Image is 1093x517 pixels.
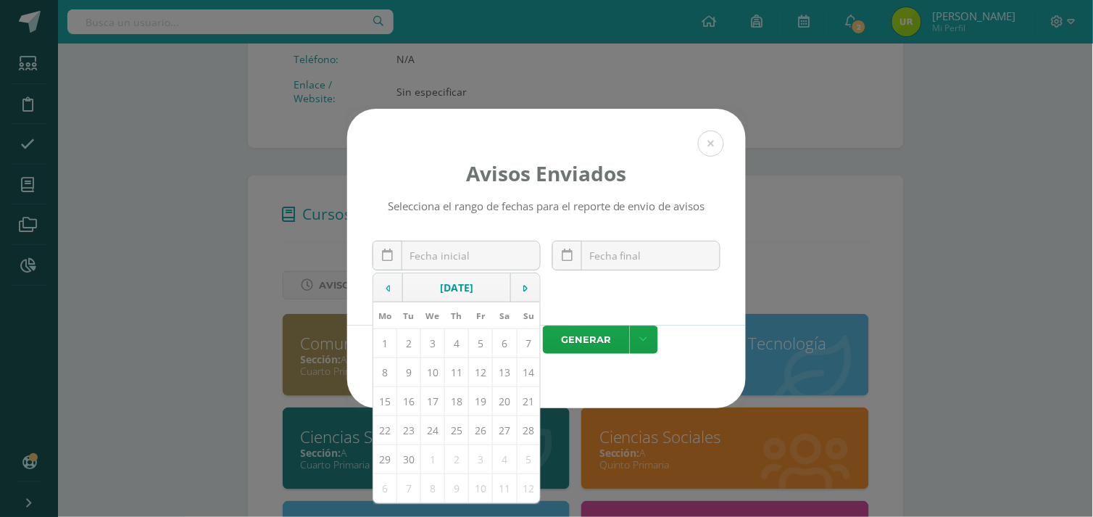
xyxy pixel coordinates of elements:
[397,387,421,416] td: 16
[373,387,397,416] td: 15
[386,282,707,297] div: * Rango máximo: 1 mes
[469,474,493,503] td: 10
[553,241,720,270] input: Fecha final
[403,273,511,302] td: [DATE]
[517,302,541,329] th: Su
[445,474,469,503] td: 9
[397,329,421,358] td: 2
[386,199,707,213] div: Selecciona el rango de fechas para el reporte de envio de avisos
[421,416,445,445] td: 24
[445,445,469,474] td: 2
[469,358,493,387] td: 12
[493,474,517,503] td: 11
[421,358,445,387] td: 10
[421,302,445,329] th: We
[493,358,517,387] td: 13
[373,241,540,270] input: Fecha inicial
[421,474,445,503] td: 8
[493,329,517,358] td: 6
[373,445,397,474] td: 29
[373,329,397,358] td: 1
[445,358,469,387] td: 11
[493,302,517,329] th: Sa
[543,326,630,354] a: Generar
[421,445,445,474] td: 1
[397,358,421,387] td: 9
[397,474,421,503] td: 7
[517,474,541,503] td: 12
[397,445,421,474] td: 30
[373,302,397,329] th: Mo
[445,302,469,329] th: Th
[445,329,469,358] td: 4
[373,416,397,445] td: 22
[493,445,517,474] td: 4
[421,387,445,416] td: 17
[397,302,421,329] th: Tu
[517,387,541,416] td: 21
[517,416,541,445] td: 28
[373,474,397,503] td: 6
[517,358,541,387] td: 14
[469,387,493,416] td: 19
[469,329,493,358] td: 5
[373,358,397,387] td: 8
[517,445,541,474] td: 5
[493,416,517,445] td: 27
[469,302,493,329] th: Fr
[421,329,445,358] td: 3
[397,416,421,445] td: 23
[469,445,493,474] td: 3
[445,387,469,416] td: 18
[445,416,469,445] td: 25
[517,329,541,358] td: 7
[698,131,724,157] button: Close (Esc)
[469,416,493,445] td: 26
[493,387,517,416] td: 20
[386,160,707,187] h4: Avisos Enviados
